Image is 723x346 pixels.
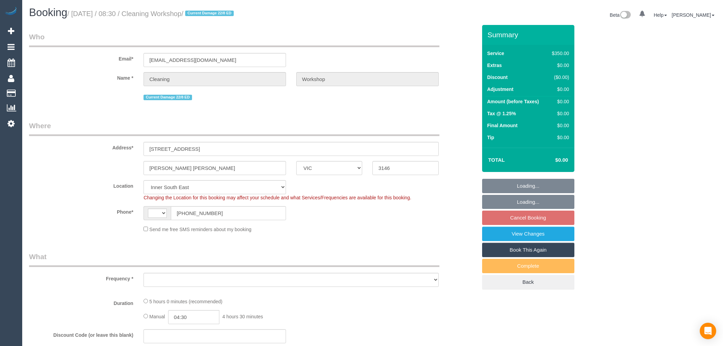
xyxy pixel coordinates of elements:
div: ($0.00) [549,74,569,81]
span: Send me free SMS reminders about my booking [149,227,251,232]
a: [PERSON_NAME] [672,12,714,18]
span: / [181,10,236,17]
span: Manual [149,314,165,319]
a: Back [482,275,574,289]
div: $350.00 [549,50,569,57]
div: Open Intercom Messenger [700,323,716,339]
div: $0.00 [549,134,569,141]
h4: $0.00 [535,157,568,163]
label: Location [24,180,138,189]
input: Post Code* [372,161,438,175]
label: Phone* [24,206,138,215]
input: Email* [144,53,286,67]
legend: What [29,252,439,267]
label: Amount (before Taxes) [487,98,539,105]
label: Name * [24,72,138,81]
label: Adjustment [487,86,514,93]
span: 5 hours 0 minutes (recommended) [149,299,222,304]
input: Phone* [171,206,286,220]
span: Changing the Location for this booking may affect your schedule and what Services/Frequencies are... [144,195,411,200]
a: Help [654,12,667,18]
legend: Who [29,32,439,47]
a: Book This Again [482,243,574,257]
input: Suburb* [144,161,286,175]
label: Duration [24,297,138,307]
label: Final Amount [487,122,518,129]
div: $0.00 [549,86,569,93]
span: Booking [29,6,67,18]
span: 4 hours 30 minutes [222,314,263,319]
img: New interface [619,11,631,20]
small: / [DATE] / 08:30 / Cleaning Workshop [67,10,236,17]
a: Beta [610,12,631,18]
label: Email* [24,53,138,62]
label: Extras [487,62,502,69]
label: Discount Code (or leave this blank) [24,329,138,338]
h3: Summary [488,31,571,39]
label: Tip [487,134,494,141]
label: Discount [487,74,508,81]
img: Automaid Logo [4,7,18,16]
span: Current Damage 22/8 ED [144,95,192,100]
strong: Total [488,157,505,163]
div: $0.00 [549,98,569,105]
label: Tax @ 1.25% [487,110,516,117]
label: Frequency * [24,273,138,282]
div: $0.00 [549,110,569,117]
span: Current Damage 22/8 ED [185,11,234,16]
div: $0.00 [549,122,569,129]
a: View Changes [482,227,574,241]
div: $0.00 [549,62,569,69]
legend: Where [29,121,439,136]
label: Service [487,50,504,57]
input: First Name* [144,72,286,86]
label: Address* [24,142,138,151]
input: Last Name* [296,72,439,86]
